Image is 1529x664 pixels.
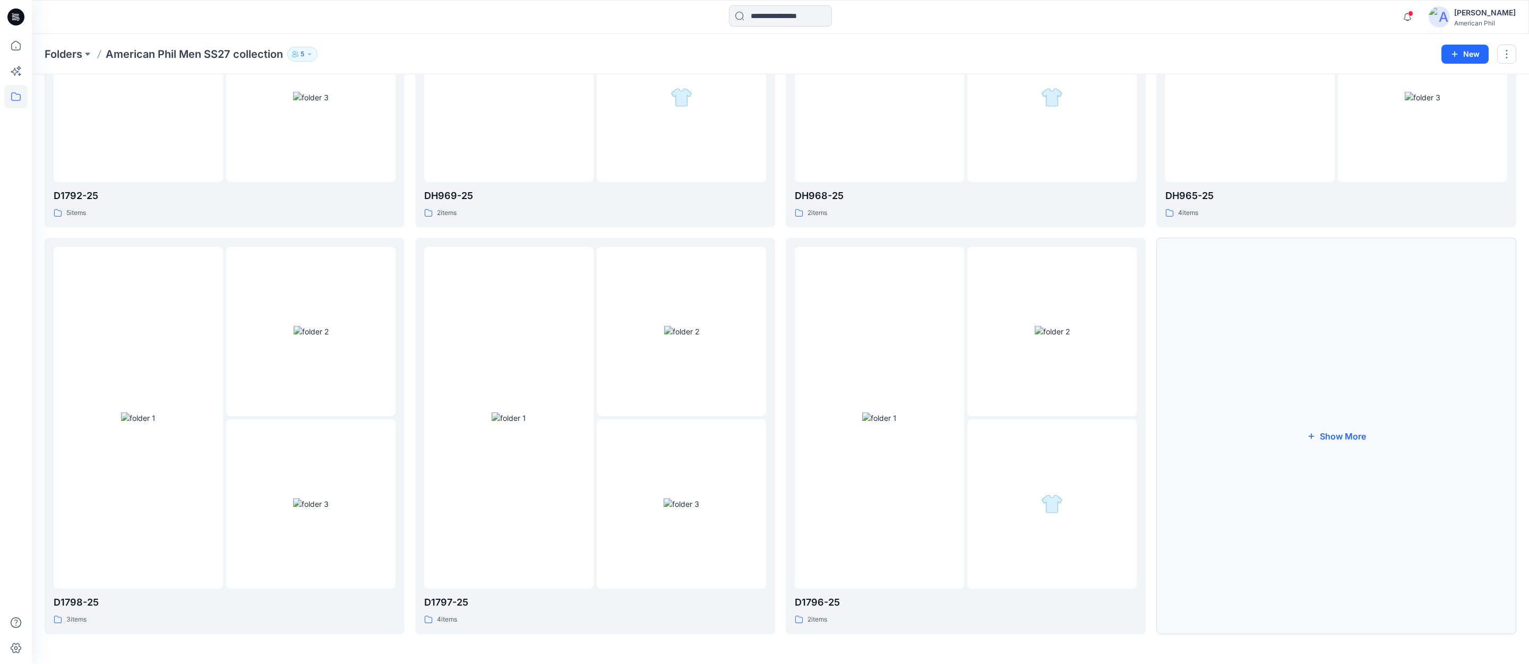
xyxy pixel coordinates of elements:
p: 5 [300,48,304,60]
p: D1798-25 [54,595,396,610]
img: folder 2 [1035,326,1070,337]
p: 2 items [808,614,827,625]
button: 5 [287,47,317,62]
p: 4 items [437,614,457,625]
p: D1797-25 [424,595,766,610]
a: folder 1folder 2folder 3D1798-253items [45,238,405,634]
div: [PERSON_NAME] [1454,6,1516,19]
button: New [1441,45,1489,64]
div: American Phil [1454,19,1516,27]
p: DH965-25 [1165,188,1507,203]
p: 2 items [808,208,827,219]
img: folder 1 [862,412,897,424]
img: folder 2 [664,326,699,337]
img: folder 3 [1041,493,1063,515]
img: folder 3 [1041,87,1063,108]
p: 4 items [1178,208,1198,219]
a: folder 1folder 2folder 3D1796-252items [786,238,1146,634]
img: folder 3 [293,92,329,103]
p: American Phil Men SS27 collection [106,47,283,62]
p: 2 items [437,208,457,219]
img: folder 3 [671,87,692,108]
img: folder 1 [492,412,526,424]
p: 5 items [66,208,86,219]
img: folder 3 [664,498,699,510]
img: folder 1 [121,412,156,424]
img: avatar [1429,6,1450,28]
p: D1796-25 [795,595,1137,610]
img: folder 3 [293,498,329,510]
p: DH969-25 [424,188,766,203]
p: 3 items [66,614,87,625]
p: D1792-25 [54,188,396,203]
p: DH968-25 [795,188,1137,203]
img: folder 2 [294,326,329,337]
button: Show More [1156,238,1516,634]
img: folder 3 [1405,92,1440,103]
a: folder 1folder 2folder 3D1797-254items [415,238,775,634]
a: Folders [45,47,82,62]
